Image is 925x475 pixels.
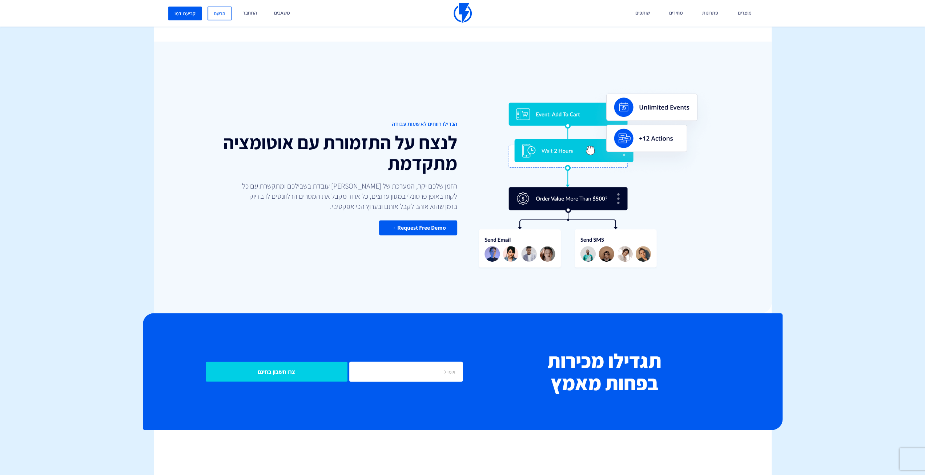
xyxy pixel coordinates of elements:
input: אימייל [349,361,463,381]
input: צרו חשבון בחינם [206,361,347,381]
h2: לנצח על התזמורת עם אוטומציה מתקדמת [203,132,457,173]
span: הגדילו רווחים לא שעות עבודה [203,120,457,128]
p: הזמן שלכם יקר, המערכת של [PERSON_NAME] עובדת בשבילכם ומתקשרת עם כל לקוח באופן פרסונלי במגוון ערוצ... [239,181,457,211]
a: קביעת דמו [168,7,202,20]
a: הרשם [208,7,232,20]
a: Request Free Demo → [379,220,457,235]
h2: תגדילו מכירות בפחות מאמץ [463,349,746,393]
